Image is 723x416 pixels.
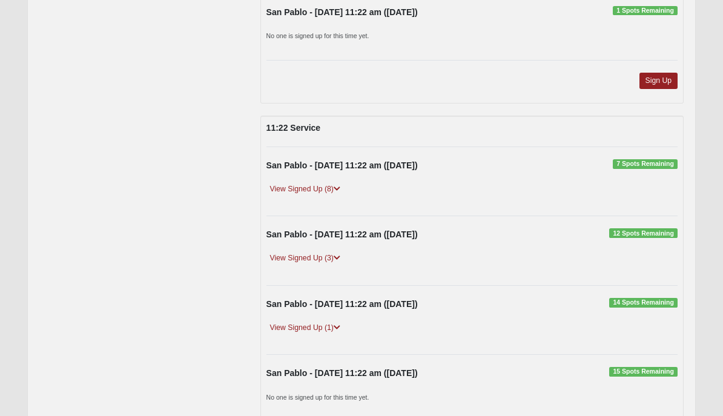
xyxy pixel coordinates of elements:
[266,253,344,265] a: View Signed Up (3)
[639,73,678,90] a: Sign Up
[266,183,344,196] a: View Signed Up (8)
[266,161,418,171] strong: San Pablo - [DATE] 11:22 am ([DATE])
[266,124,321,133] strong: 11:22 Service
[609,229,678,239] span: 12 Spots Remaining
[613,160,678,170] span: 7 Spots Remaining
[613,7,678,16] span: 1 Spots Remaining
[266,394,369,401] small: No one is signed up for this time yet.
[266,322,344,335] a: View Signed Up (1)
[266,8,418,18] strong: San Pablo - [DATE] 11:22 am ([DATE])
[266,230,418,240] strong: San Pablo - [DATE] 11:22 am ([DATE])
[609,368,678,377] span: 15 Spots Remaining
[266,369,418,378] strong: San Pablo - [DATE] 11:22 am ([DATE])
[266,300,418,309] strong: San Pablo - [DATE] 11:22 am ([DATE])
[609,299,678,308] span: 14 Spots Remaining
[266,33,369,40] small: No one is signed up for this time yet.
